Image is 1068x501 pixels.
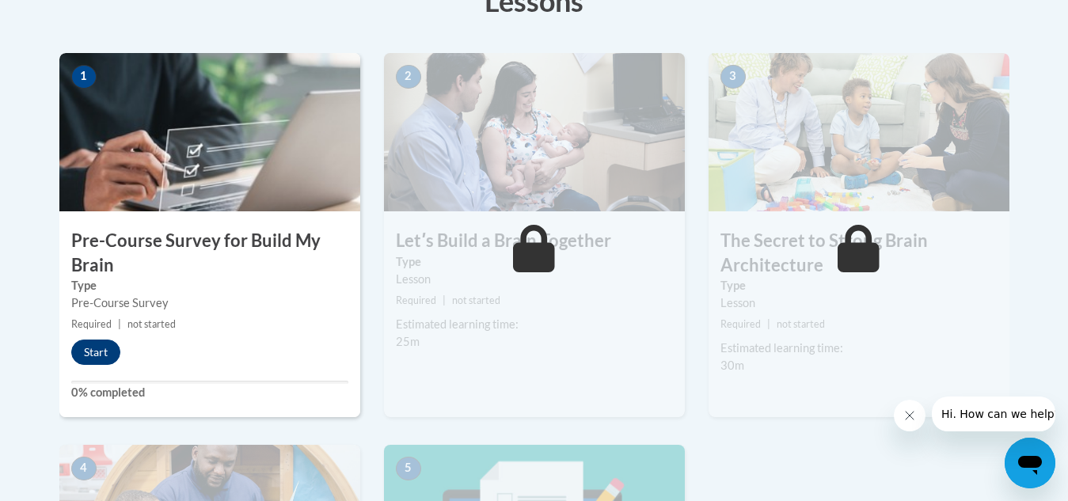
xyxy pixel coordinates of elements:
span: not started [452,294,500,306]
iframe: Button to launch messaging window [1005,438,1055,488]
span: 3 [720,65,746,89]
span: | [767,318,770,330]
label: Type [71,277,348,294]
span: Required [71,318,112,330]
h3: Letʹs Build a Brain Together [384,229,685,253]
img: Course Image [709,53,1009,211]
span: 25m [396,335,420,348]
label: Type [396,253,673,271]
span: 4 [71,457,97,480]
div: Estimated learning time: [396,316,673,333]
div: Lesson [720,294,998,312]
div: Pre-Course Survey [71,294,348,312]
h3: Pre-Course Survey for Build My Brain [59,229,360,278]
span: | [118,318,121,330]
img: Course Image [384,53,685,211]
label: Type [720,277,998,294]
span: 5 [396,457,421,480]
iframe: Close message [894,400,925,431]
button: Start [71,340,120,365]
span: not started [127,318,176,330]
span: Required [720,318,761,330]
span: 1 [71,65,97,89]
div: Estimated learning time: [720,340,998,357]
span: Hi. How can we help? [10,11,128,24]
h3: The Secret to Strong Brain Architecture [709,229,1009,278]
label: 0% completed [71,384,348,401]
img: Course Image [59,53,360,211]
span: not started [777,318,825,330]
iframe: Message from company [932,397,1055,431]
div: Lesson [396,271,673,288]
span: 2 [396,65,421,89]
span: 30m [720,359,744,372]
span: | [443,294,446,306]
span: Required [396,294,436,306]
